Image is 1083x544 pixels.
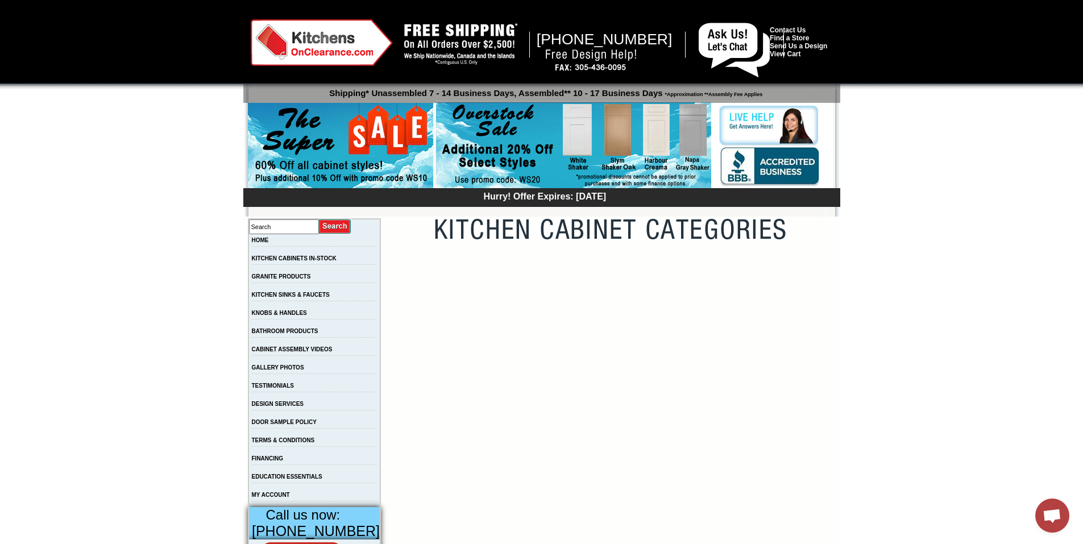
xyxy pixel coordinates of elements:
[252,346,333,352] a: CABINET ASSEMBLY VIDEOS
[537,31,673,48] span: [PHONE_NUMBER]
[252,255,337,261] a: KITCHEN CABINETS IN-STOCK
[663,89,763,97] span: *Approximation **Assembly Fee Applies
[252,292,330,298] a: KITCHEN SINKS & FAUCETS
[252,310,307,316] a: KNOBS & HANDLES
[266,507,341,522] span: Call us now:
[252,523,380,539] span: [PHONE_NUMBER]
[252,273,311,280] a: GRANITE PRODUCTS
[252,437,315,443] a: TERMS & CONDITIONS
[252,328,318,334] a: BATHROOM PRODUCTS
[251,19,393,66] img: Kitchens on Clearance Logo
[770,34,809,42] a: Find a Store
[252,419,317,425] a: DOOR SAMPLE POLICY
[252,492,290,498] a: MY ACCOUNT
[252,383,294,389] a: TESTIMONIALS
[770,26,806,34] a: Contact Us
[249,190,840,202] div: Hurry! Offer Expires: [DATE]
[252,401,304,407] a: DESIGN SERVICES
[1035,499,1069,533] a: Open chat
[252,364,304,371] a: GALLERY PHOTOS
[770,50,800,58] a: View Cart
[252,237,269,243] a: HOME
[319,219,351,234] input: Submit
[770,42,827,50] a: Send Us a Design
[249,83,840,98] p: Shipping* Unassembled 7 - 14 Business Days, Assembled** 10 - 17 Business Days
[252,455,284,462] a: FINANCING
[252,474,322,480] a: EDUCATION ESSENTIALS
